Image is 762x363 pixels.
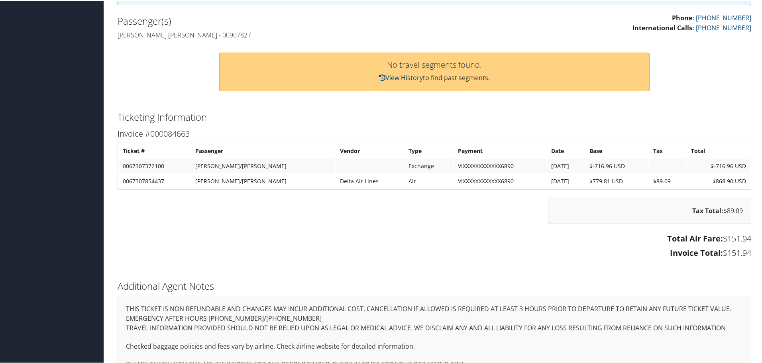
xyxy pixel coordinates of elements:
strong: Total Air Fare: [667,232,723,243]
td: Delta Air Lines [336,173,404,188]
div: $89.09 [548,197,751,223]
td: VIXXXXXXXXXXXX6890 [454,173,546,188]
th: Total [687,143,750,157]
th: Payment [454,143,546,157]
h3: $151.94 [118,232,751,243]
td: $868.90 USD [687,173,750,188]
a: [PHONE_NUMBER] [696,13,751,22]
a: [PHONE_NUMBER] [696,23,751,31]
h3: No travel segments found. [228,60,641,68]
td: $-716.96 USD [687,158,750,173]
p: Checked baggage policies and fees vary by airline. Check airline website for detailed information. [126,341,743,351]
th: Date [547,143,585,157]
strong: International Calls: [632,23,694,31]
td: $-716.96 USD [585,158,648,173]
h2: Additional Agent Notes [118,279,751,292]
th: Type [405,143,453,157]
strong: Tax Total: [692,206,723,214]
strong: Phone: [672,13,694,22]
td: $89.09 [649,173,686,188]
strong: Invoice Total: [670,247,723,257]
td: $779.81 USD [585,173,648,188]
a: View History [379,73,423,81]
p: TRAVEL INFORMATION PROVIDED SHOULD NOT BE RELIED UPON AS LEGAL OR MEDICAL ADVICE. WE DISCLAIM ANY... [126,322,743,333]
h3: Invoice #000084663 [118,128,751,139]
td: [PERSON_NAME]/[PERSON_NAME] [191,158,335,173]
th: Base [585,143,648,157]
td: VIXXXXXXXXXXXX6890 [454,158,546,173]
h2: Passenger(s) [118,14,428,27]
td: [PERSON_NAME]/[PERSON_NAME] [191,173,335,188]
h4: [PERSON_NAME] [PERSON_NAME] - 00907827 [118,30,428,39]
td: Exchange [405,158,453,173]
td: 0067307372100 [119,158,190,173]
th: Passenger [191,143,335,157]
td: Air [405,173,453,188]
th: Tax [649,143,686,157]
h2: Ticketing Information [118,110,751,123]
td: 0067307854437 [119,173,190,188]
th: Vendor [336,143,404,157]
td: [DATE] [547,173,585,188]
p: to find past segments. [228,72,641,82]
th: Ticket # [119,143,190,157]
h3: $151.94 [118,247,751,258]
td: [DATE] [547,158,585,173]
